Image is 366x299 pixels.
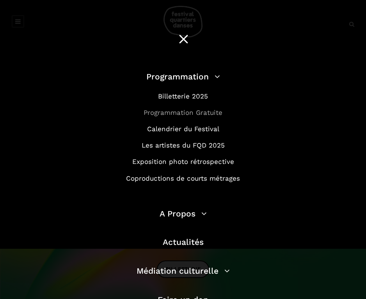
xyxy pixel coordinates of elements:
a: Les artistes du FQD 2025 [142,141,225,149]
a: A Propos [160,209,207,218]
a: Actualités [163,237,204,247]
a: Exposition photo rétrospective [132,158,234,165]
a: Coproductions de courts métrages [126,174,240,182]
a: Programmation Gratuite [144,109,222,116]
a: Calendrier du Festival [147,125,219,133]
a: Billetterie 2025 [158,92,208,100]
a: Médiation culturelle [137,266,230,276]
a: Programmation [146,72,220,81]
